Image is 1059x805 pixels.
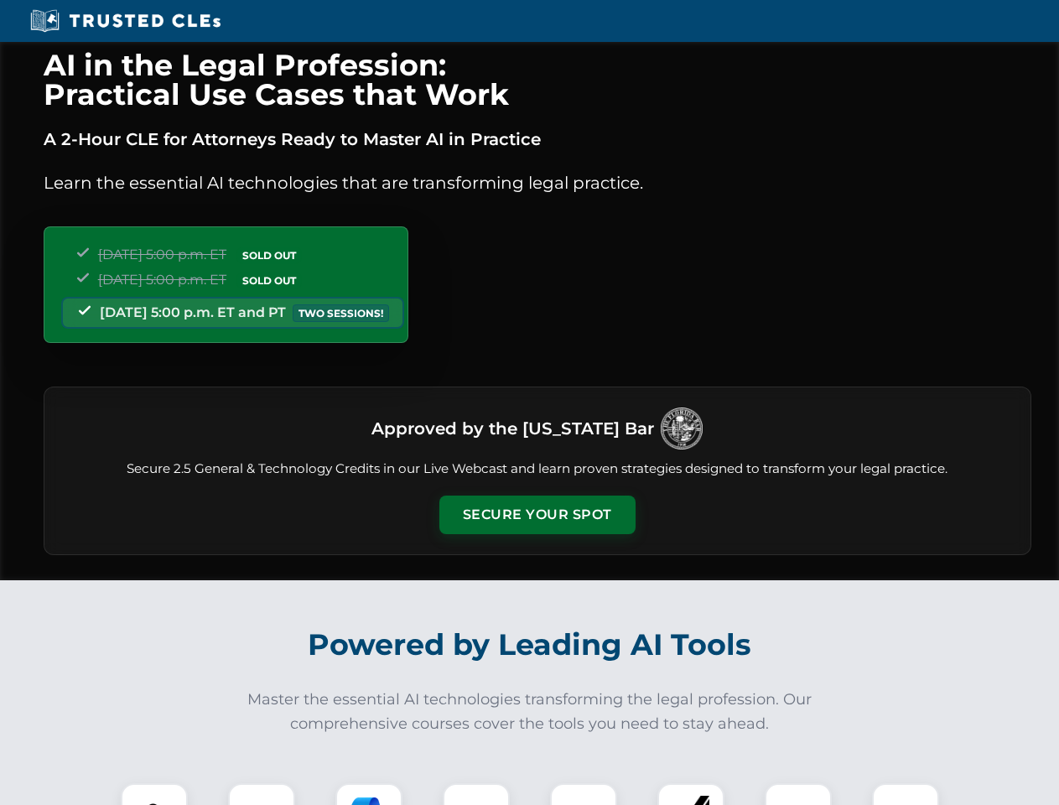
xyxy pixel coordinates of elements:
p: Secure 2.5 General & Technology Credits in our Live Webcast and learn proven strategies designed ... [65,460,1010,479]
img: Logo [661,408,703,449]
img: Trusted CLEs [25,8,226,34]
span: [DATE] 5:00 p.m. ET [98,247,226,262]
span: SOLD OUT [236,272,302,289]
button: Secure Your Spot [439,496,636,534]
p: Learn the essential AI technologies that are transforming legal practice. [44,169,1031,196]
span: [DATE] 5:00 p.m. ET [98,272,226,288]
p: A 2-Hour CLE for Attorneys Ready to Master AI in Practice [44,126,1031,153]
h3: Approved by the [US_STATE] Bar [371,413,654,444]
h1: AI in the Legal Profession: Practical Use Cases that Work [44,50,1031,109]
h2: Powered by Leading AI Tools [65,615,994,674]
p: Master the essential AI technologies transforming the legal profession. Our comprehensive courses... [236,688,823,736]
span: SOLD OUT [236,247,302,264]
